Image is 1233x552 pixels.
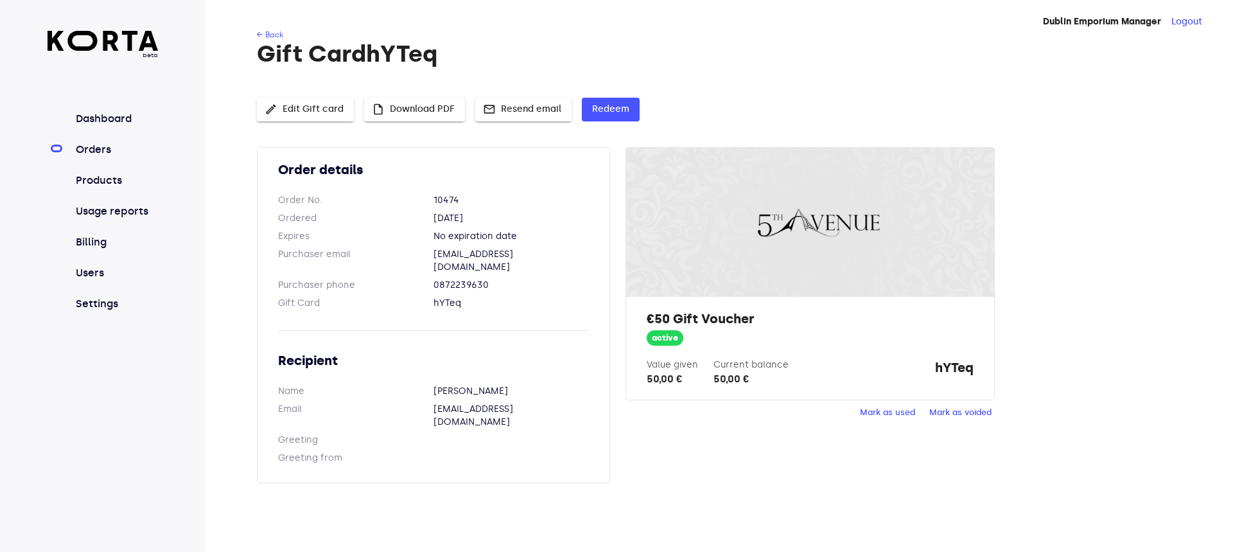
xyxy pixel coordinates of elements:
h2: Order details [278,161,589,179]
button: Mark as voided [926,403,995,423]
a: Edit Gift card [257,102,354,113]
div: 50,00 € [713,371,789,387]
dd: hYTeq [433,297,589,310]
dd: [EMAIL_ADDRESS][DOMAIN_NAME] [433,248,589,274]
a: Settings [73,296,159,312]
button: Redeem [582,98,640,121]
span: Edit Gift card [267,102,344,118]
a: Usage reports [73,204,159,219]
span: mail [483,103,496,116]
button: Logout [1171,15,1202,28]
a: Products [73,173,159,188]
span: edit [265,103,277,116]
button: Resend email [475,98,572,121]
label: Value given [647,359,698,370]
dt: Name [278,385,433,398]
button: Download PDF [364,98,465,121]
div: 50,00 € [647,371,698,387]
dt: Purchaser email [278,248,433,274]
dt: Greeting from [278,452,433,465]
button: Edit Gift card [257,98,354,121]
a: Dashboard [73,111,159,127]
button: Mark as used [857,403,918,423]
span: insert_drive_file [372,103,385,116]
dd: No expiration date [433,230,589,243]
dt: Gift Card [278,297,433,310]
dt: Purchaser phone [278,279,433,292]
dd: 10474 [433,194,589,207]
strong: hYTeq [935,359,974,387]
dt: Expires [278,230,433,243]
span: Redeem [592,102,629,118]
dt: Greeting [278,434,433,447]
dd: 0872239630 [433,279,589,292]
h1: Gift Card hYTeq [257,41,1179,67]
dt: Email [278,403,433,429]
a: Billing [73,235,159,250]
dd: [EMAIL_ADDRESS][DOMAIN_NAME] [433,403,589,429]
a: Orders [73,142,159,157]
h2: €50 Gift Voucher [647,310,973,328]
a: ← Back [257,30,283,39]
span: active [647,332,683,344]
a: beta [48,31,159,60]
span: Mark as used [860,405,915,420]
dd: [PERSON_NAME] [433,385,589,398]
span: Resend email [485,102,561,118]
span: beta [48,51,159,60]
dd: [DATE] [433,212,589,225]
h2: Recipient [278,352,589,369]
a: Users [73,265,159,281]
dt: Ordered [278,212,433,225]
span: Mark as voided [929,405,992,420]
label: Current balance [713,359,789,370]
strong: Dublin Emporium Manager [1043,16,1161,27]
span: Download PDF [374,102,455,118]
img: Korta [48,31,159,51]
dt: Order No. [278,194,433,207]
